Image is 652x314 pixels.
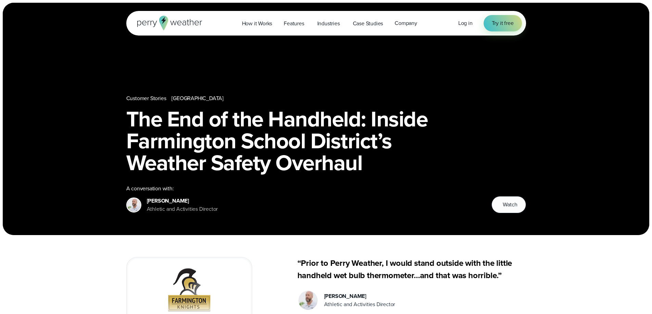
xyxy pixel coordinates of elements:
span: Watch [503,201,517,209]
a: Log in [458,19,473,27]
div: [PERSON_NAME] [324,292,395,300]
button: Watch [491,196,526,213]
img: Chad Mills, Farmington ISD [127,199,140,211]
div: [PERSON_NAME] [147,197,218,205]
div: Athletic and Activities Director [324,300,395,309]
nav: Breadcrumb [126,94,526,103]
a: How it Works [236,16,278,30]
a: Customer Stories [126,94,166,103]
span: Try it free [492,19,514,27]
a: Try it free [484,15,522,31]
img: Farmington R7 [166,267,212,313]
div: A conversation with: [126,185,481,193]
a: Case Studies [347,16,389,30]
span: Company [395,19,417,27]
span: Features [284,19,304,28]
div: Athletic and Activities Director [147,205,218,213]
a: [GEOGRAPHIC_DATA] [171,94,223,103]
span: How it Works [242,19,272,28]
h1: The End of the Handheld: Inside Farmington School District’s Weather Safety Overhaul [126,108,526,174]
img: Chad Mills, Farmington ISD [298,291,318,310]
span: Case Studies [353,19,383,28]
strong: “Prior to Perry Weather, I would stand outside with the little handheld wet bulb thermometer…and ... [297,257,512,282]
span: Industries [317,19,340,28]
